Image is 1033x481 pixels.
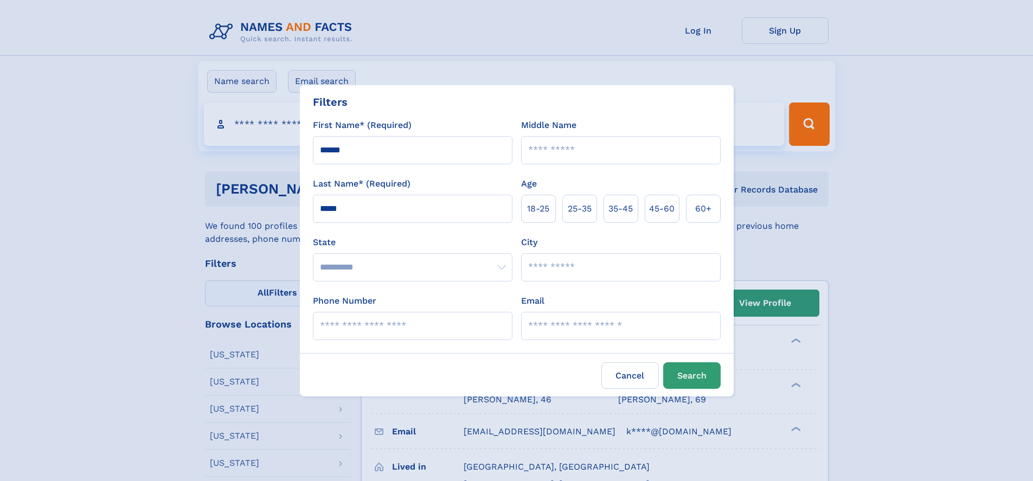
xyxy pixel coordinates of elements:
span: 35‑45 [608,202,633,215]
label: Phone Number [313,294,376,307]
label: State [313,236,512,249]
span: 60+ [695,202,711,215]
span: 25‑35 [568,202,592,215]
label: Email [521,294,544,307]
label: First Name* (Required) [313,119,412,132]
button: Search [663,362,721,389]
label: Cancel [601,362,659,389]
span: 18‑25 [527,202,549,215]
div: Filters [313,94,348,110]
label: Middle Name [521,119,576,132]
label: Age [521,177,537,190]
span: 45‑60 [649,202,675,215]
label: City [521,236,537,249]
label: Last Name* (Required) [313,177,410,190]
